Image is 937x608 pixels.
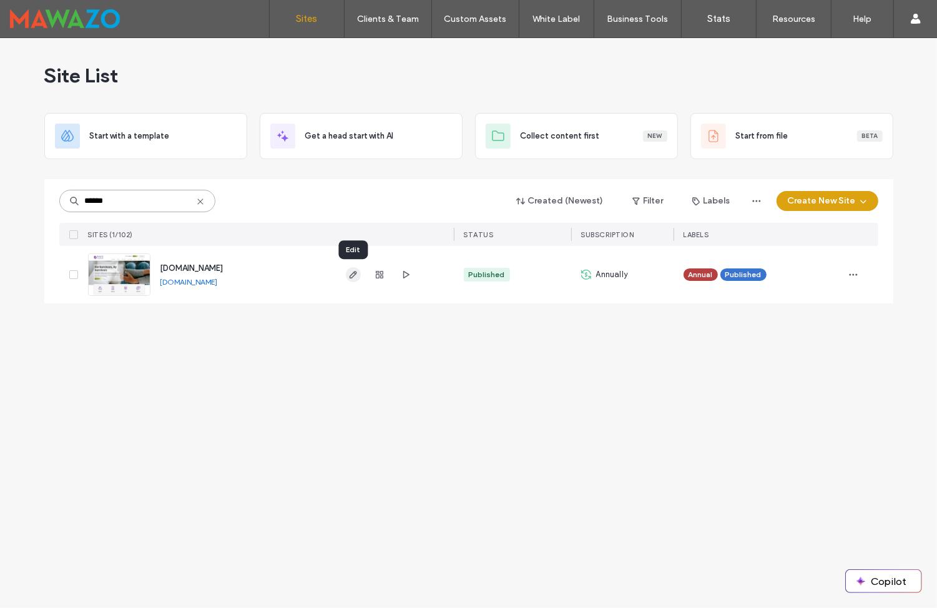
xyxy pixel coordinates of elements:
[260,113,463,159] div: Get a head start with AI
[581,230,634,239] span: SUBSCRIPTION
[357,14,419,24] label: Clients & Team
[707,13,730,24] label: Stats
[88,230,134,239] span: SITES (1/102)
[44,63,119,88] span: Site List
[689,269,713,280] span: Annual
[684,230,709,239] span: LABELS
[464,230,494,239] span: STATUS
[620,191,676,211] button: Filter
[681,191,742,211] button: Labels
[469,269,505,280] div: Published
[444,14,507,24] label: Custom Assets
[857,130,883,142] div: Beta
[772,14,815,24] label: Resources
[29,9,54,20] span: Help
[160,263,223,273] a: [DOMAIN_NAME]
[506,191,615,211] button: Created (Newest)
[777,191,878,211] button: Create New Site
[44,113,247,159] div: Start with a template
[596,268,629,281] span: Annually
[521,130,600,142] span: Collect content first
[643,130,667,142] div: New
[846,570,921,592] button: Copilot
[90,130,170,142] span: Start with a template
[160,277,218,287] a: [DOMAIN_NAME]
[725,269,762,280] span: Published
[475,113,678,159] div: Collect content firstNew
[736,130,788,142] span: Start from file
[853,14,872,24] label: Help
[339,240,368,259] div: Edit
[533,14,581,24] label: White Label
[690,113,893,159] div: Start from fileBeta
[305,130,394,142] span: Get a head start with AI
[607,14,669,24] label: Business Tools
[297,13,318,24] label: Sites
